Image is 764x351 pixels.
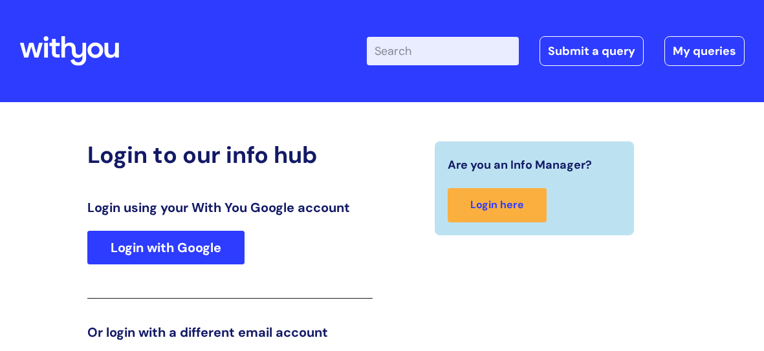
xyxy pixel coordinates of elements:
[540,36,644,66] a: Submit a query
[448,188,547,222] a: Login here
[87,324,373,340] h3: Or login with a different email account
[87,200,373,215] h3: Login using your With You Google account
[87,231,245,264] a: Login with Google
[664,36,745,66] a: My queries
[367,37,519,65] input: Search
[87,141,373,169] h2: Login to our info hub
[448,154,592,175] span: Are you an Info Manager?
